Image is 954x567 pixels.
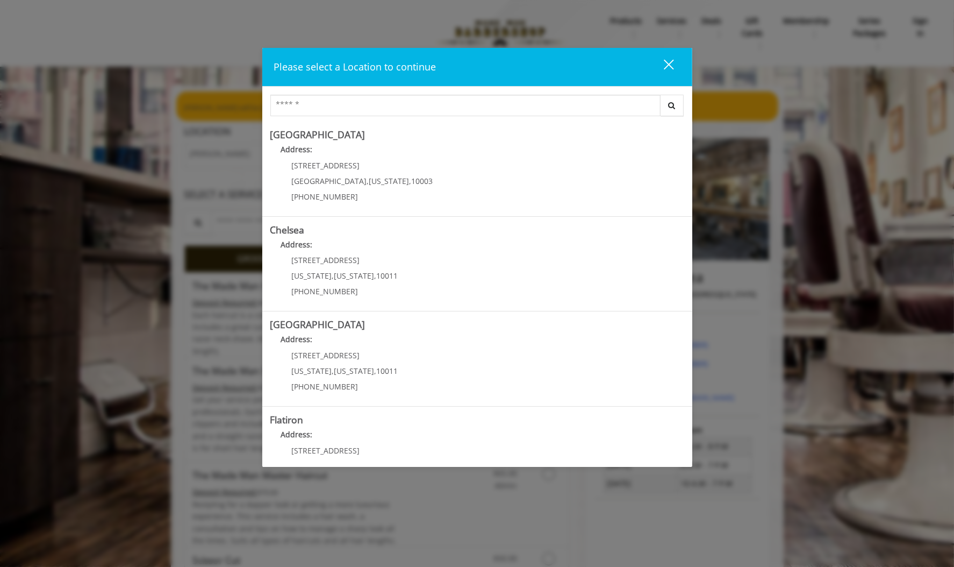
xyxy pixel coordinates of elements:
[377,271,398,281] span: 10011
[292,461,332,471] span: [US_STATE]
[292,176,367,186] span: [GEOGRAPHIC_DATA]
[292,366,332,376] span: [US_STATE]
[274,60,436,73] span: Please select a Location to continue
[375,461,377,471] span: ,
[377,366,398,376] span: 10011
[292,445,360,456] span: [STREET_ADDRESS]
[281,334,313,344] b: Address:
[270,95,661,116] input: Search Center
[292,160,360,171] span: [STREET_ADDRESS]
[281,429,313,440] b: Address:
[292,255,360,265] span: [STREET_ADDRESS]
[377,461,398,471] span: 10010
[375,271,377,281] span: ,
[410,176,412,186] span: ,
[666,102,678,109] i: Search button
[270,413,304,426] b: Flatiron
[334,366,375,376] span: [US_STATE]
[375,366,377,376] span: ,
[270,223,305,236] b: Chelsea
[270,128,365,141] b: [GEOGRAPHIC_DATA]
[334,271,375,281] span: [US_STATE]
[644,56,680,78] button: close dialog
[292,192,358,202] span: [PHONE_NUMBER]
[367,176,369,186] span: ,
[292,381,358,392] span: [PHONE_NUMBER]
[334,461,375,471] span: [US_STATE]
[332,461,334,471] span: ,
[292,271,332,281] span: [US_STATE]
[412,176,433,186] span: 10003
[292,286,358,296] span: [PHONE_NUMBER]
[332,366,334,376] span: ,
[270,95,684,122] div: Center Select
[292,350,360,360] span: [STREET_ADDRESS]
[270,318,365,331] b: [GEOGRAPHIC_DATA]
[281,144,313,154] b: Address:
[369,176,410,186] span: [US_STATE]
[332,271,334,281] span: ,
[281,239,313,250] b: Address:
[651,59,673,75] div: close dialog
